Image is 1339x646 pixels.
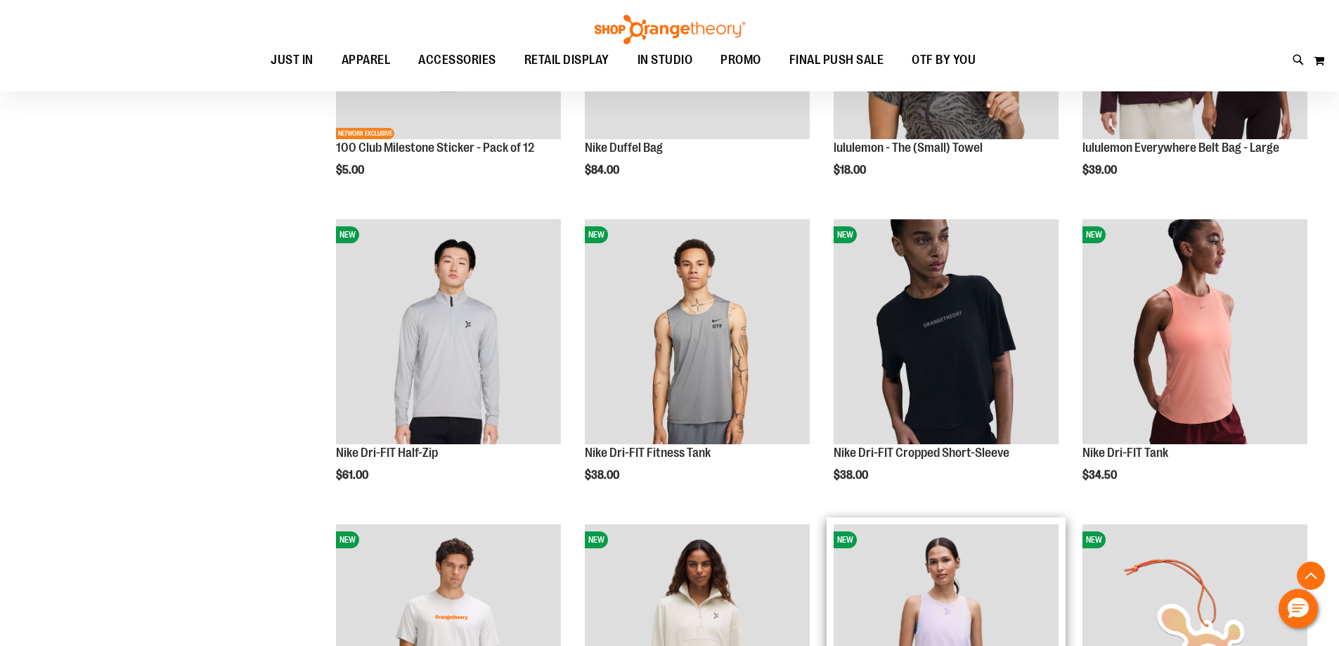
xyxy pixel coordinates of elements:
span: $84.00 [585,164,621,176]
span: OTF BY YOU [912,44,976,76]
a: Nike Dri-FIT Cropped Short-SleeveNEW [834,219,1059,446]
a: Nike Dri-FIT Cropped Short-Sleeve [834,446,1009,460]
a: 100 Club Milestone Sticker - Pack of 12 [336,141,534,155]
a: Nike Dri-FIT Fitness TankNEW [585,219,810,446]
a: lululemon Everywhere Belt Bag - Large [1082,141,1279,155]
span: ACCESSORIES [418,44,496,76]
a: lululemon - The (Small) Towel [834,141,983,155]
img: Nike Dri-FIT Tank [1082,219,1307,444]
span: FINAL PUSH SALE [789,44,884,76]
button: Hello, have a question? Let’s chat. [1279,589,1318,628]
a: JUST IN [257,44,328,76]
span: NEW [336,531,359,548]
span: $61.00 [336,469,370,482]
span: $18.00 [834,164,868,176]
div: product [329,212,568,517]
a: RETAIL DISPLAY [510,44,623,77]
img: Nike Dri-FIT Half-Zip [336,219,561,444]
div: product [1075,212,1314,517]
img: Shop Orangetheory [593,15,747,44]
a: Nike Dri-FIT Tank [1082,446,1168,460]
span: APPAREL [342,44,391,76]
span: NEW [1082,531,1106,548]
div: product [827,212,1066,517]
a: OTF BY YOU [898,44,990,77]
a: IN STUDIO [623,44,707,77]
span: $39.00 [1082,164,1119,176]
span: $34.50 [1082,469,1119,482]
a: ACCESSORIES [404,44,510,77]
a: Nike Duffel Bag [585,141,663,155]
span: JUST IN [271,44,313,76]
span: NETWORK EXCLUSIVE [336,128,394,139]
button: Back To Top [1297,562,1325,590]
a: Nike Dri-FIT Half-ZipNEW [336,219,561,446]
span: NEW [834,226,857,243]
span: $5.00 [336,164,366,176]
a: Nike Dri-FIT TankNEW [1082,219,1307,446]
span: NEW [1082,226,1106,243]
a: APPAREL [328,44,405,77]
span: NEW [585,531,608,548]
img: Nike Dri-FIT Fitness Tank [585,219,810,444]
a: PROMO [706,44,775,77]
span: NEW [585,226,608,243]
span: RETAIL DISPLAY [524,44,609,76]
img: Nike Dri-FIT Cropped Short-Sleeve [834,219,1059,444]
span: $38.00 [585,469,621,482]
a: Nike Dri-FIT Half-Zip [336,446,438,460]
div: product [578,212,817,517]
span: PROMO [720,44,761,76]
a: FINAL PUSH SALE [775,44,898,77]
span: $38.00 [834,469,870,482]
span: NEW [834,531,857,548]
a: Nike Dri-FIT Fitness Tank [585,446,711,460]
span: NEW [336,226,359,243]
span: IN STUDIO [638,44,693,76]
